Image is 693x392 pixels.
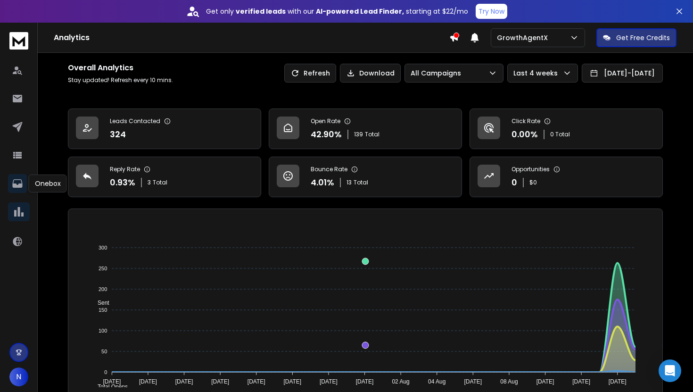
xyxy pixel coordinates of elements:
[356,378,374,385] tspan: [DATE]
[311,128,342,141] p: 42.90 %
[500,378,518,385] tspan: 08 Aug
[269,157,462,197] a: Bounce Rate4.01%13Total
[153,179,167,186] span: Total
[497,33,552,42] p: GrowthAgentX
[311,166,347,173] p: Bounce Rate
[110,128,126,141] p: 324
[572,378,590,385] tspan: [DATE]
[68,108,261,149] a: Leads Contacted324
[550,131,570,138] p: 0 Total
[247,378,265,385] tspan: [DATE]
[464,378,482,385] tspan: [DATE]
[513,68,561,78] p: Last 4 weeks
[139,378,157,385] tspan: [DATE]
[284,64,336,83] button: Refresh
[470,108,663,149] a: Click Rate0.00%0 Total
[91,300,109,306] span: Sent
[529,179,537,186] p: $ 0
[103,378,121,385] tspan: [DATE]
[511,166,550,173] p: Opportunities
[411,68,465,78] p: All Campaigns
[68,76,173,84] p: Stay updated! Refresh every 10 mins.
[392,378,409,385] tspan: 02 Aug
[99,307,107,313] tspan: 150
[365,131,379,138] span: Total
[110,117,160,125] p: Leads Contacted
[175,378,193,385] tspan: [DATE]
[68,157,261,197] a: Reply Rate0.93%3Total
[428,378,445,385] tspan: 04 Aug
[101,349,107,354] tspan: 50
[511,176,517,189] p: 0
[316,7,404,16] strong: AI-powered Lead Finder,
[536,378,554,385] tspan: [DATE]
[354,179,368,186] span: Total
[54,32,449,43] h1: Analytics
[359,68,395,78] p: Download
[29,175,67,192] div: Onebox
[659,359,681,382] div: Open Intercom Messenger
[211,378,229,385] tspan: [DATE]
[304,68,330,78] p: Refresh
[470,157,663,197] a: Opportunities0$0
[340,64,401,83] button: Download
[9,32,28,50] img: logo
[99,266,107,271] tspan: 250
[616,33,670,42] p: Get Free Credits
[346,179,352,186] span: 13
[206,7,468,16] p: Get only with our starting at $22/mo
[269,108,462,149] a: Open Rate42.90%139Total
[104,369,107,375] tspan: 0
[99,245,107,250] tspan: 300
[110,166,140,173] p: Reply Rate
[68,62,173,74] h1: Overall Analytics
[110,176,135,189] p: 0.93 %
[283,378,301,385] tspan: [DATE]
[582,64,663,83] button: [DATE]-[DATE]
[148,179,151,186] span: 3
[99,286,107,292] tspan: 200
[236,7,286,16] strong: verified leads
[311,176,334,189] p: 4.01 %
[9,367,28,386] button: N
[91,384,128,390] span: Total Opens
[478,7,504,16] p: Try Now
[311,117,340,125] p: Open Rate
[596,28,676,47] button: Get Free Credits
[476,4,507,19] button: Try Now
[354,131,363,138] span: 139
[320,378,338,385] tspan: [DATE]
[511,128,538,141] p: 0.00 %
[99,328,107,334] tspan: 100
[511,117,540,125] p: Click Rate
[609,378,627,385] tspan: [DATE]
